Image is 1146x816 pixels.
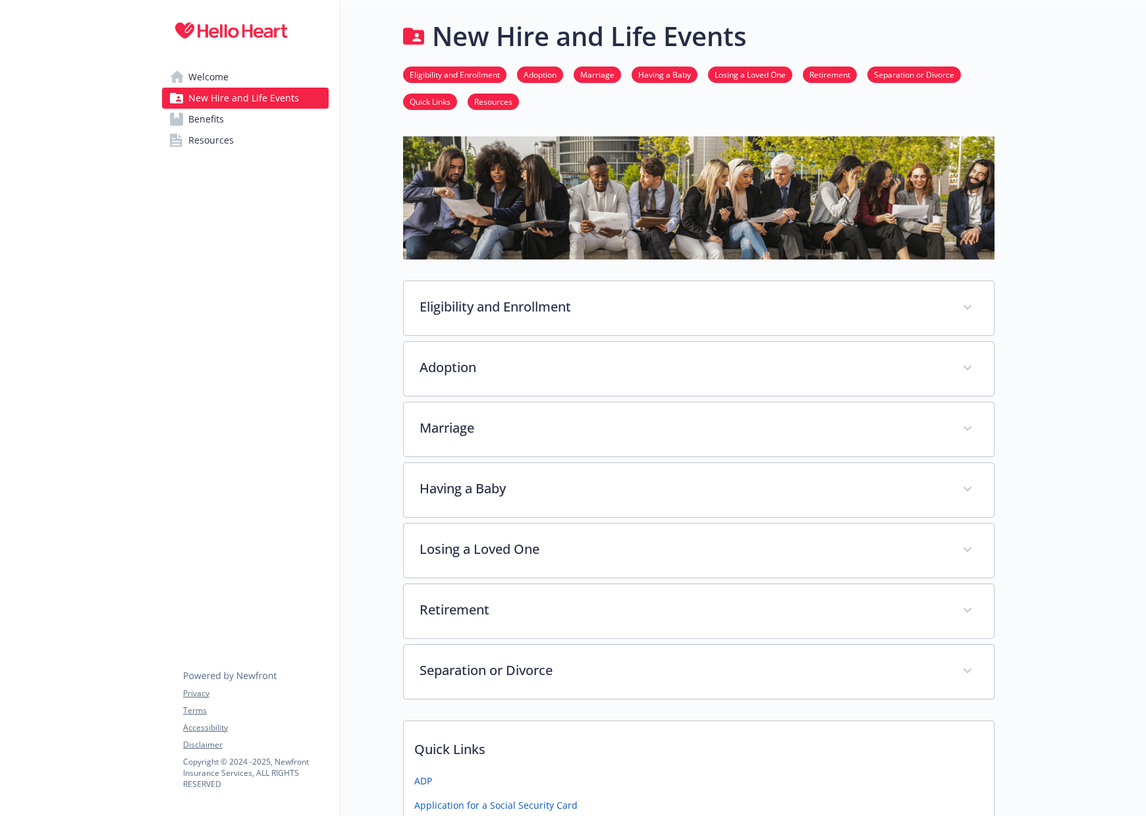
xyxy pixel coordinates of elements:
div: Losing a Loved One [404,524,994,578]
a: Disclaimer [183,739,328,751]
div: Having a Baby [404,463,994,517]
a: Having a Baby [632,68,697,80]
a: Quick Links [403,95,457,107]
h1: New Hire and Life Events [432,16,746,56]
a: Retirement [803,68,857,80]
a: Marriage [574,68,621,80]
a: Separation or Divorce [867,68,961,80]
a: ADP [414,774,432,788]
a: Application for a Social Security Card [414,798,578,812]
a: Adoption [517,68,563,80]
div: Eligibility and Enrollment [404,281,994,335]
p: Separation or Divorce [420,661,946,680]
a: Terms [183,705,328,717]
a: New Hire and Life Events [162,88,329,109]
a: Privacy [183,688,328,699]
div: Separation or Divorce [404,645,994,699]
div: Retirement [404,584,994,638]
p: Quick Links [404,721,994,770]
p: Eligibility and Enrollment [420,297,946,317]
p: Having a Baby [420,479,946,499]
p: Copyright © 2024 - 2025 , Newfront Insurance Services, ALL RIGHTS RESERVED [183,756,328,790]
p: Losing a Loved One [420,539,946,559]
span: New Hire and Life Events [188,88,299,109]
p: Marriage [420,418,946,438]
p: Adoption [420,358,946,377]
a: Accessibility [183,722,328,734]
img: new hire page banner [403,136,995,259]
a: Eligibility and Enrollment [403,68,506,80]
span: Resources [188,130,234,151]
p: Retirement [420,600,946,620]
span: Benefits [188,109,224,130]
span: Welcome [188,67,229,88]
a: Benefits [162,109,329,130]
a: Resources [468,95,519,107]
a: Resources [162,130,329,151]
a: Welcome [162,67,329,88]
div: Marriage [404,402,994,456]
div: Adoption [404,342,994,396]
a: Losing a Loved One [708,68,792,80]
